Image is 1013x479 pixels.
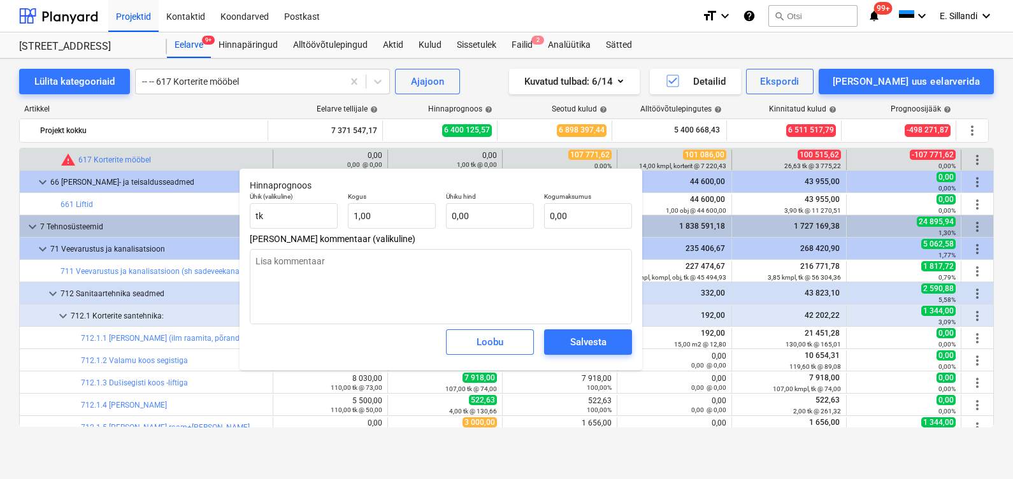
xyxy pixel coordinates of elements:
small: 15,00 m2 @ 12,80 [674,341,726,348]
div: Kuvatud tulbad : 6/14 [524,73,624,90]
a: 711 Veevarustus ja kanalisatsioon (sh sadeveekanalisatsioon) [61,267,276,276]
div: Hinnaprognoos [428,104,492,113]
span: 1 838 591,18 [678,222,726,231]
a: Alltöövõtulepingud [285,32,375,58]
div: Aktid [375,32,411,58]
span: 0,00 [937,194,956,204]
small: 5,58% [938,296,956,303]
span: 6 400 125,57 [442,124,492,136]
a: Hinnapäringud [211,32,285,58]
div: 7 371 547,17 [273,120,377,141]
span: 1 344,00 [921,306,956,316]
div: Chat Widget [949,418,1013,479]
div: 0,00 [347,151,382,169]
span: 192,00 [700,311,726,320]
a: 661 Liftid [61,200,93,209]
i: keyboard_arrow_down [717,8,733,24]
small: 100,00% [587,406,612,413]
a: Analüütika [540,32,598,58]
span: 216 771,78 [799,262,841,271]
div: Prognoosijääk [891,104,951,113]
p: Ühiku hind [446,192,534,203]
span: 107 771,62 [568,150,612,160]
div: 0,00 [393,151,497,169]
span: -107 771,62 [910,150,956,160]
i: format_size [702,8,717,24]
span: 100 515,62 [798,150,841,160]
button: Ekspordi [746,69,813,94]
span: help [482,106,492,113]
span: 0,00 [937,373,956,383]
small: 0,00% [938,185,956,192]
div: 712 Sanitaartehnika seadmed [61,283,268,304]
a: Failid2 [504,32,540,58]
small: 107,00 tk @ 74,00 [445,385,497,392]
small: 110,00 tk @ 73,00 [331,384,382,391]
button: Kuvatud tulbad:6/14 [509,69,640,94]
div: 7 918,00 [508,374,612,392]
span: 0,00 [937,395,956,405]
span: 5 062,58 [921,239,956,249]
small: 3,85 kmpl, tk @ 56 304,36 [768,274,841,281]
small: 107,00 kmpl, tk @ 74,00 [773,385,841,392]
span: help [597,106,607,113]
span: help [712,106,722,113]
small: 1,77% [938,252,956,259]
span: 6 898 397,44 [557,124,607,136]
div: [STREET_ADDRESS] [19,40,152,54]
div: 1 656,00 [508,418,612,436]
span: 2 [531,36,544,45]
small: 130,00 tk @ 165,01 [786,341,841,348]
span: Rohkem tegevusi [970,264,985,279]
a: Eelarve9+ [167,32,211,58]
small: 3,90 tk @ 11 270,51 [784,207,841,214]
div: [PERSON_NAME] uus eelarverida [833,73,980,90]
p: Ühik (valikuline) [250,192,338,203]
small: 0,79% [938,274,956,281]
span: 43 955,00 [803,195,841,204]
span: help [368,106,378,113]
span: [PERSON_NAME] kommentaar (valikuline) [250,234,632,244]
i: keyboard_arrow_down [914,8,930,24]
div: Lülita kategooriaid [34,73,115,90]
p: Hinnaprognoos [250,179,632,192]
span: 0,00 [937,350,956,361]
div: 0,00 [622,396,726,414]
span: help [941,106,951,113]
span: keyboard_arrow_down [35,175,50,190]
span: keyboard_arrow_down [35,241,50,257]
p: Kogus [348,192,436,203]
span: 1 727 169,38 [793,222,841,231]
div: 522,63 [508,396,612,414]
span: 43 955,00 [803,177,841,186]
span: 7 918,00 [808,373,841,382]
div: 0,00 [622,374,726,392]
small: 14,00 kmpl, korterit @ 7 220,43 [639,162,726,169]
a: 617 Korterite mööbel [78,155,151,164]
div: 712.1 Korterite santehnika: [71,306,268,326]
span: 268 420,90 [799,244,841,253]
div: Kinnitatud kulud [769,104,837,113]
small: 0,00% [938,162,956,169]
span: 522,63 [814,396,841,404]
small: 3,09% [938,318,956,325]
div: Projekt kokku [40,120,262,141]
span: 0,00 [937,328,956,338]
i: Abikeskus [743,8,756,24]
span: -498 271,87 [905,124,951,136]
div: 0,00 [342,418,382,436]
button: Ajajoon [395,69,460,94]
button: Lülita kategooriaid [19,69,130,94]
a: 712.1.2 Valamu koos segistiga [81,356,188,365]
span: 42 202,22 [803,311,841,320]
span: keyboard_arrow_down [25,219,40,234]
a: 712.1.3 Dušisegisti koos -liftiga [81,378,188,387]
small: 110,00 tk @ 50,00 [331,406,382,413]
span: 227 474,67 [684,262,726,271]
a: Sätted [598,32,640,58]
span: 1 817,72 [921,261,956,271]
small: 100,00% [587,384,612,391]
